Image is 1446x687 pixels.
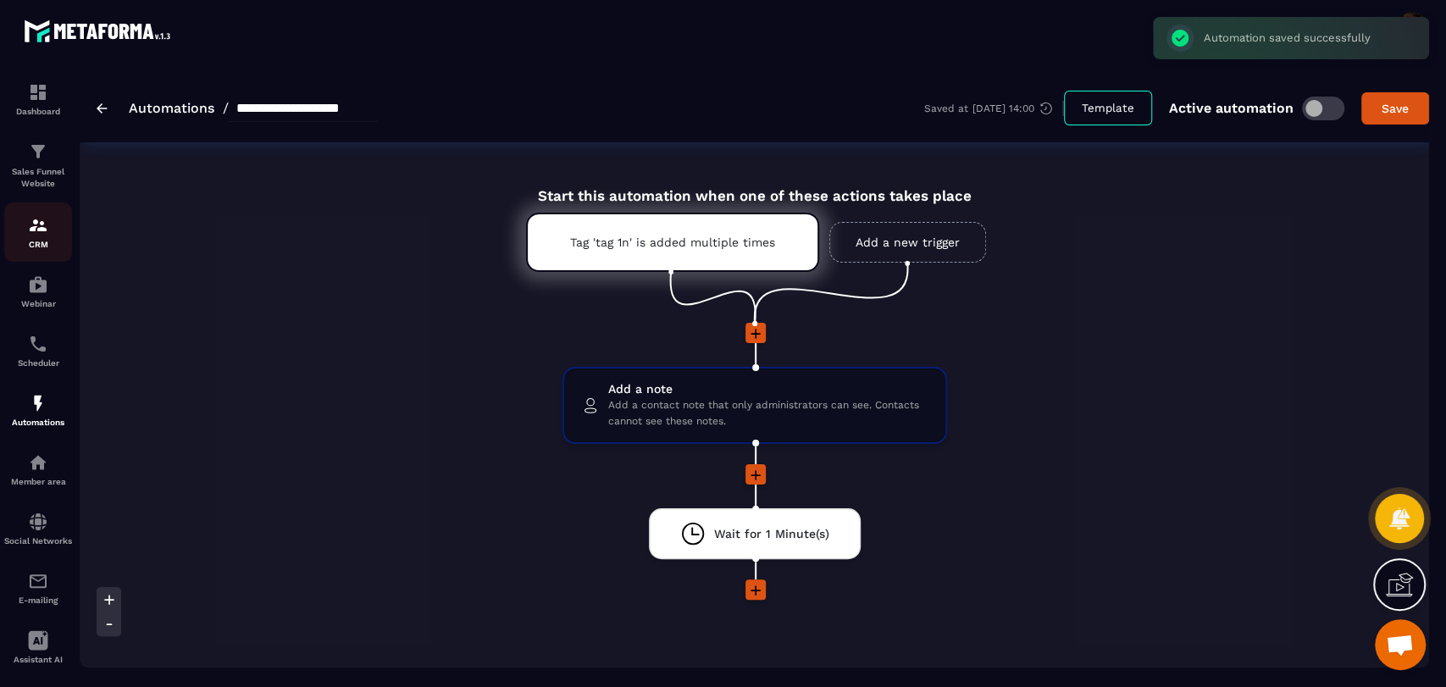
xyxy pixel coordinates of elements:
[4,477,72,486] p: Member area
[129,100,214,116] a: Automations
[28,334,48,354] img: scheduler
[4,655,72,664] p: Assistant AI
[4,299,72,308] p: Webinar
[4,202,72,262] a: formationformationCRM
[4,499,72,558] a: social-networksocial-networkSocial Networks
[28,215,48,235] img: formation
[4,618,72,677] a: Assistant AI
[28,274,48,295] img: automations
[4,558,72,618] a: emailemailE-mailing
[1361,92,1429,125] button: Save
[24,15,176,47] img: logo
[28,141,48,162] img: formation
[4,380,72,440] a: automationsautomationsAutomations
[4,262,72,321] a: automationsautomationsWebinar
[570,235,775,249] p: Tag 'tag 1n' is added multiple times
[4,596,72,605] p: E-mailing
[1169,100,1294,116] p: Active automation
[28,82,48,102] img: formation
[97,103,108,114] img: arrow
[4,440,72,499] a: automationsautomationsMember area
[1375,619,1426,670] div: Mở cuộc trò chuyện
[4,536,72,546] p: Social Networks
[4,240,72,249] p: CRM
[608,381,928,397] span: Add a note
[28,512,48,532] img: social-network
[924,101,1064,116] div: Saved at
[4,321,72,380] a: schedulerschedulerScheduler
[4,166,72,190] p: Sales Funnel Website
[4,107,72,116] p: Dashboard
[223,100,229,116] span: /
[4,418,72,427] p: Automations
[28,571,48,591] img: email
[972,102,1034,114] p: [DATE] 14:00
[484,168,1025,204] div: Start this automation when one of these actions takes place
[829,222,986,263] a: Add a new trigger
[28,393,48,413] img: automations
[608,397,928,429] span: Add a contact note that only administrators can see. Contacts cannot see these notes.
[4,69,72,129] a: formationformationDashboard
[1064,91,1152,125] button: Template
[1372,100,1418,117] div: Save
[28,452,48,473] img: automations
[4,129,72,202] a: formationformationSales Funnel Website
[714,526,829,542] span: Wait for 1 Minute(s)
[4,358,72,368] p: Scheduler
